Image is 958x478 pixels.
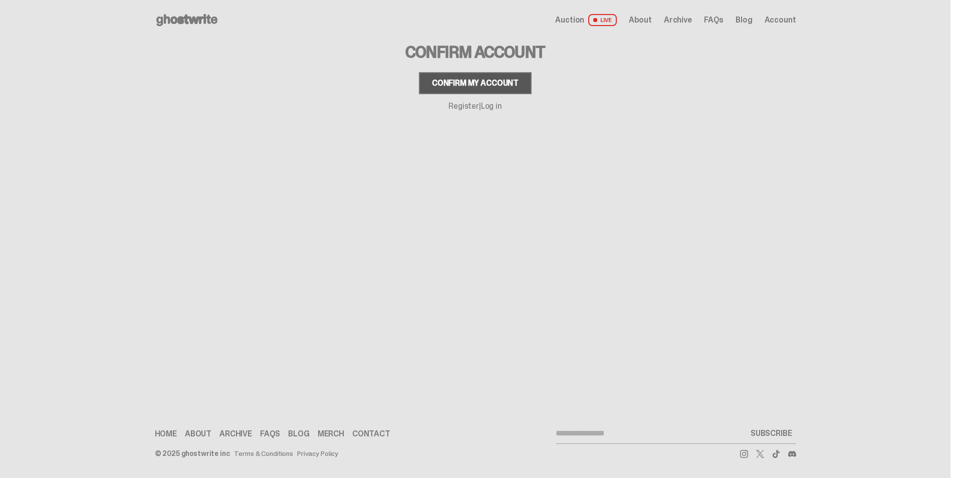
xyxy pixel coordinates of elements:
[352,430,390,438] a: Contact
[448,102,502,110] p: |
[432,79,519,87] div: Confirm my account
[297,450,338,457] a: Privacy Policy
[765,16,796,24] a: Account
[219,430,252,438] a: Archive
[664,16,692,24] a: Archive
[481,101,502,111] a: Log in
[419,72,532,94] button: Confirm my account
[185,430,211,438] a: About
[234,450,293,457] a: Terms & Conditions
[260,430,280,438] a: FAQs
[588,14,617,26] span: LIVE
[747,423,796,443] button: SUBSCRIBE
[448,101,479,111] a: Register
[405,44,545,60] h3: Confirm Account
[629,16,652,24] a: About
[736,16,752,24] a: Blog
[555,14,616,26] a: Auction LIVE
[318,430,344,438] a: Merch
[155,430,177,438] a: Home
[155,450,230,457] div: © 2025 ghostwrite inc
[288,430,309,438] a: Blog
[555,16,584,24] span: Auction
[704,16,724,24] a: FAQs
